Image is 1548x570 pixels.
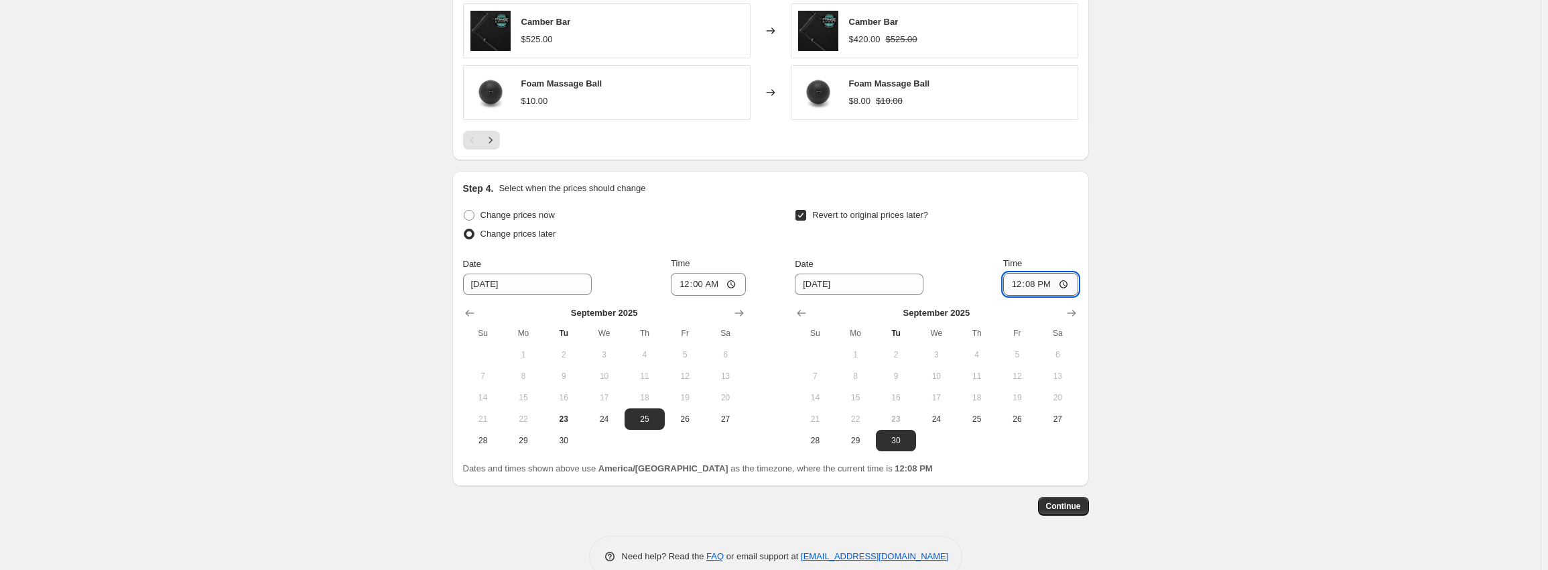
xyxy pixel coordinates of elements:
[962,414,991,424] span: 25
[509,392,538,403] span: 15
[671,273,746,296] input: 12:00
[997,344,1037,365] button: Friday September 5 2025
[921,349,951,360] span: 3
[549,392,578,403] span: 16
[997,408,1037,430] button: Friday September 26 2025
[1003,258,1022,268] span: Time
[630,371,659,382] span: 11
[881,435,911,446] span: 30
[710,328,740,339] span: Sa
[1003,392,1032,403] span: 19
[584,365,624,387] button: Wednesday September 10 2025
[470,11,511,51] img: Camber-Bar-Fringe-Sport-106971053_80x.jpg
[503,344,543,365] button: Monday September 1 2025
[724,551,801,561] span: or email support at
[1043,414,1072,424] span: 27
[841,328,870,339] span: Mo
[812,210,928,220] span: Revert to original prices later?
[630,349,659,360] span: 4
[543,344,584,365] button: Tuesday September 2 2025
[836,430,876,451] button: Monday September 29 2025
[841,349,870,360] span: 1
[543,365,584,387] button: Tuesday September 9 2025
[1003,328,1032,339] span: Fr
[584,323,624,344] th: Wednesday
[625,365,665,387] button: Thursday September 11 2025
[665,323,705,344] th: Friday
[1003,414,1032,424] span: 26
[800,328,830,339] span: Su
[1037,365,1078,387] button: Saturday September 13 2025
[710,392,740,403] span: 20
[795,259,813,269] span: Date
[1003,273,1078,296] input: 12:00
[705,323,745,344] th: Saturday
[798,72,838,113] img: Foam-Massage-Ball-Fringe-Sport-107002728_80x.jpg
[849,78,930,89] span: Foam Massage Ball
[521,17,571,27] span: Camber Bar
[795,274,923,295] input: 9/23/2025
[1043,328,1072,339] span: Sa
[849,33,881,46] div: $420.00
[670,349,700,360] span: 5
[792,304,811,323] button: Show previous month, August 2025
[480,229,556,239] span: Change prices later
[916,365,956,387] button: Wednesday September 10 2025
[881,328,911,339] span: Tu
[705,344,745,365] button: Saturday September 6 2025
[841,414,870,424] span: 22
[876,408,916,430] button: Today Tuesday September 23 2025
[876,323,916,344] th: Tuesday
[1003,371,1032,382] span: 12
[921,392,951,403] span: 17
[543,323,584,344] th: Tuesday
[463,408,503,430] button: Sunday September 21 2025
[463,365,503,387] button: Sunday September 7 2025
[916,408,956,430] button: Wednesday September 24 2025
[1046,501,1081,512] span: Continue
[836,408,876,430] button: Monday September 22 2025
[795,365,835,387] button: Sunday September 7 2025
[710,414,740,424] span: 27
[836,387,876,408] button: Monday September 15 2025
[625,387,665,408] button: Thursday September 18 2025
[997,365,1037,387] button: Friday September 12 2025
[710,371,740,382] span: 13
[849,17,899,27] span: Camber Bar
[549,349,578,360] span: 2
[795,387,835,408] button: Sunday September 14 2025
[463,131,500,150] nav: Pagination
[997,387,1037,408] button: Friday September 19 2025
[921,414,951,424] span: 24
[670,414,700,424] span: 26
[509,328,538,339] span: Mo
[800,414,830,424] span: 21
[795,323,835,344] th: Sunday
[503,408,543,430] button: Monday September 22 2025
[480,210,555,220] span: Change prices now
[876,95,903,108] strike: $10.00
[798,11,838,51] img: Camber-Bar-Fringe-Sport-106971053_80x.jpg
[468,371,498,382] span: 7
[671,258,690,268] span: Time
[598,463,728,473] b: America/[GEOGRAPHIC_DATA]
[849,95,871,108] div: $8.00
[521,78,602,89] span: Foam Massage Ball
[503,387,543,408] button: Monday September 15 2025
[463,182,494,195] h2: Step 4.
[841,392,870,403] span: 15
[876,430,916,451] button: Tuesday September 30 2025
[1037,408,1078,430] button: Saturday September 27 2025
[463,387,503,408] button: Sunday September 14 2025
[836,323,876,344] th: Monday
[916,387,956,408] button: Wednesday September 17 2025
[1037,387,1078,408] button: Saturday September 20 2025
[589,349,619,360] span: 3
[543,387,584,408] button: Tuesday September 16 2025
[1043,349,1072,360] span: 6
[1003,349,1032,360] span: 5
[962,328,991,339] span: Th
[956,387,996,408] button: Thursday September 18 2025
[463,430,503,451] button: Sunday September 28 2025
[801,551,948,561] a: [EMAIL_ADDRESS][DOMAIN_NAME]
